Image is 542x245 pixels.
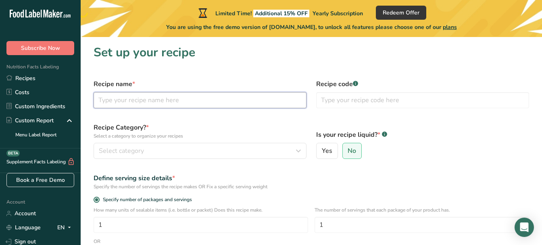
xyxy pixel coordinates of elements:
span: Yes [322,147,332,155]
div: OR [89,238,105,245]
h1: Set up your recipe [94,43,529,62]
input: Type your recipe name here [94,92,306,108]
span: Redeem Offer [383,8,419,17]
button: Select category [94,143,306,159]
span: Subscribe Now [21,44,60,52]
span: plans [443,23,457,31]
div: Define serving size details [94,173,529,183]
div: Specify the number of servings the recipe makes OR Fix a specific serving weight [94,183,529,190]
div: EN [57,223,74,233]
div: Limited Time! [197,8,363,18]
label: Recipe code [316,79,529,89]
p: How many units of sealable items (i.e. bottle or packet) Does this recipe make. [94,206,308,214]
span: Yearly Subscription [313,10,363,17]
button: Subscribe Now [6,41,74,55]
p: Select a category to organize your recipes [94,132,306,140]
span: Additional 15% OFF [253,10,309,17]
span: You are using the free demo version of [DOMAIN_NAME], to unlock all features please choose one of... [166,23,457,31]
span: Specify number of packages and servings [100,197,192,203]
div: Open Intercom Messenger [515,218,534,237]
a: Book a Free Demo [6,173,74,187]
a: Language [6,220,41,235]
input: Type your recipe code here [316,92,529,108]
label: Is your recipe liquid? [316,130,529,140]
button: Redeem Offer [376,6,426,20]
span: No [348,147,356,155]
label: Recipe name [94,79,306,89]
div: BETA [6,150,20,156]
label: Recipe Category? [94,123,306,140]
span: Select category [99,146,144,156]
div: Custom Report [6,116,54,125]
p: The number of servings that each package of your product has. [315,206,529,214]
